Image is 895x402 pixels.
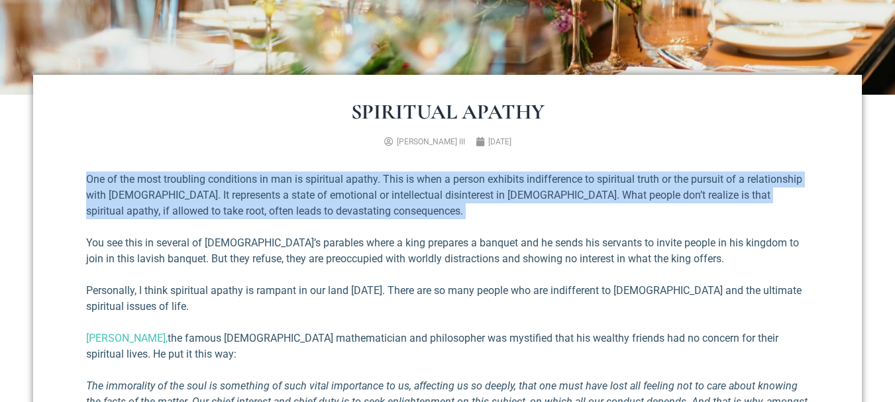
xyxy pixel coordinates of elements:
p: Personally, I think spiritual apathy is rampant in our land [DATE]. There are so many people who ... [86,283,809,315]
p: You see this in several of [DEMOGRAPHIC_DATA]’s parables where a king prepares a banquet and he s... [86,235,809,267]
p: One of the most troubling conditions in man is spiritual apathy. This is when a person exhibits i... [86,172,809,219]
p: the famous [DEMOGRAPHIC_DATA] mathematician and philosopher was mystified that his wealthy friend... [86,330,809,362]
time: [DATE] [488,137,511,146]
h1: Spiritual Apathy [86,101,809,123]
a: [DATE] [476,136,511,148]
a: [PERSON_NAME], [86,332,168,344]
span: [PERSON_NAME] III [397,137,465,146]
